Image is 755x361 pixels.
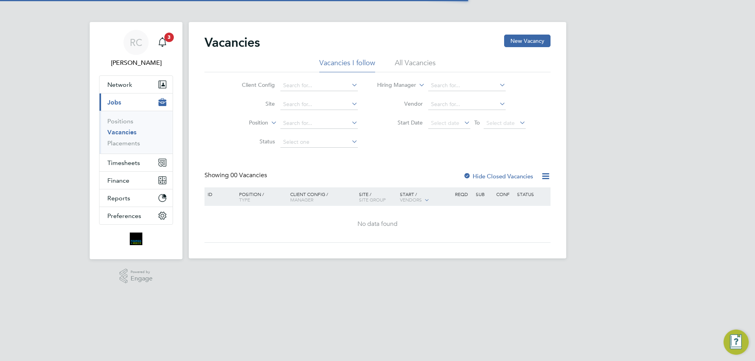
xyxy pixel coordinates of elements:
div: No data found [206,220,549,228]
a: RC[PERSON_NAME] [99,30,173,68]
label: Vendor [377,100,423,107]
a: Vacancies [107,128,136,136]
span: Powered by [131,269,153,275]
span: Preferences [107,212,141,220]
span: Select date [431,119,459,126]
li: Vacancies I follow [319,58,375,72]
span: 3 [164,33,174,42]
button: Jobs [99,93,173,111]
span: To [472,117,482,128]
input: Search for... [428,99,506,110]
a: Placements [107,139,140,147]
div: Status [515,187,549,201]
label: Position [223,119,268,127]
span: Select date [486,119,515,126]
div: Start / [398,187,453,207]
span: Roselyn Coelho [99,58,173,68]
div: Position / [233,187,288,206]
button: Timesheets [99,154,173,171]
div: Client Config / [288,187,357,206]
button: Engage Resource Center [724,330,749,355]
img: bromak-logo-retina.png [130,233,142,245]
div: Conf [494,187,515,201]
div: ID [206,187,233,201]
input: Search for... [280,99,358,110]
span: Finance [107,177,129,184]
label: Site [230,100,275,107]
label: Status [230,138,275,145]
span: Engage [131,275,153,282]
span: Reports [107,194,130,202]
a: 3 [155,30,170,55]
input: Search for... [280,80,358,91]
span: Vendors [400,196,422,203]
a: Positions [107,117,133,125]
span: Timesheets [107,159,140,167]
div: Site / [357,187,398,206]
h2: Vacancies [204,35,260,50]
input: Search for... [428,80,506,91]
span: RC [130,37,142,48]
label: Hide Closed Vacancies [463,172,533,180]
button: Reports [99,189,173,207]
span: Type [239,196,250,203]
label: Client Config [230,81,275,88]
input: Select one [280,137,358,148]
div: Reqd [453,187,473,201]
a: Go to home page [99,233,173,245]
label: Hiring Manager [371,81,416,89]
span: Network [107,81,132,88]
nav: Main navigation [90,22,182,259]
li: All Vacancies [395,58,436,72]
span: Site Group [359,196,386,203]
button: New Vacancy [504,35,551,47]
button: Preferences [99,207,173,224]
button: Network [99,76,173,93]
a: Powered byEngage [120,269,153,284]
span: Manager [290,196,313,203]
span: 00 Vacancies [230,171,267,179]
input: Search for... [280,118,358,129]
span: Jobs [107,99,121,106]
button: Finance [99,172,173,189]
label: Start Date [377,119,423,126]
div: Sub [474,187,494,201]
div: Jobs [99,111,173,154]
div: Showing [204,171,269,180]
